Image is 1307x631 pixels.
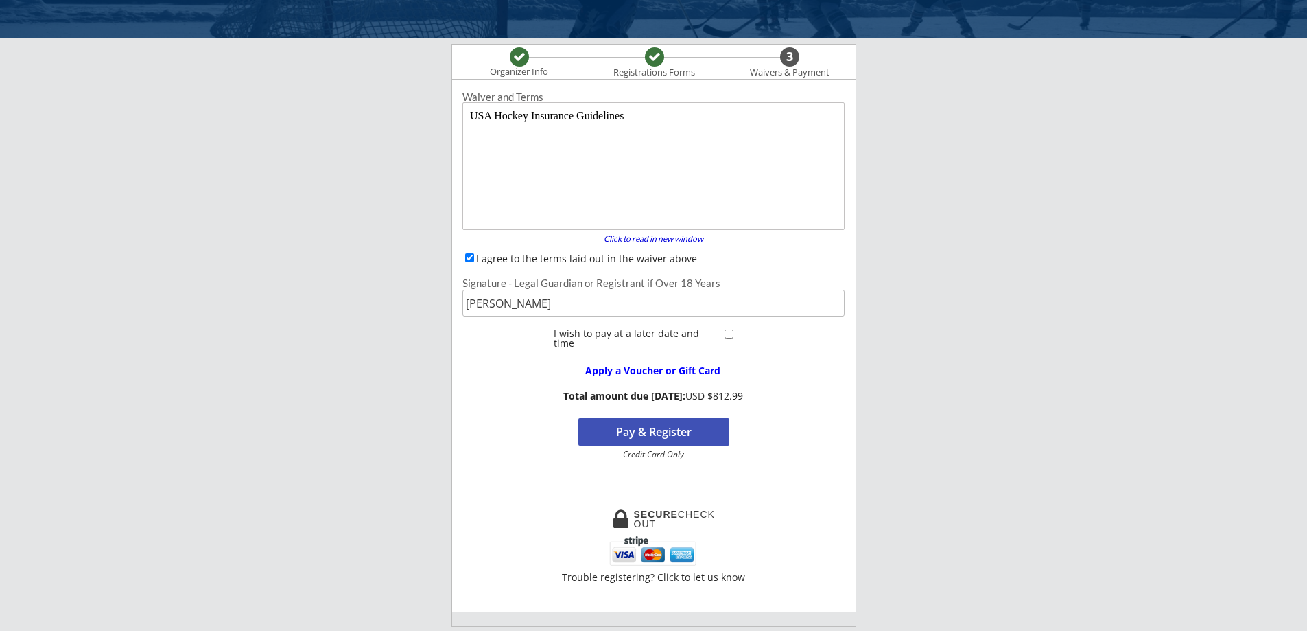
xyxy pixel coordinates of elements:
[482,67,557,78] div: Organizer Info
[634,509,716,529] div: CHECKOUT
[561,573,746,582] div: Trouble registering? Click to let us know
[596,235,712,246] a: Click to read in new window
[578,418,729,446] button: Pay & Register
[5,5,377,122] body: USA Hockey Insurance Guidelines
[563,389,685,402] strong: Total amount due [DATE]:
[742,67,837,78] div: Waivers & Payment
[462,290,845,317] input: Type full name
[607,67,702,78] div: Registrations Forms
[634,509,678,520] strong: SECURE
[476,252,697,265] label: I agree to the terms laid out in the waiver above
[462,92,845,102] div: Waiver and Terms
[565,366,742,376] div: Apply a Voucher or Gift Card
[462,278,845,288] div: Signature - Legal Guardian or Registrant if Over 18 Years
[584,450,723,459] div: Credit Card Only
[596,235,712,243] div: Click to read in new window
[780,49,799,65] div: 3
[554,329,720,348] div: I wish to pay at a later date and time
[559,391,748,402] div: USD $812.99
